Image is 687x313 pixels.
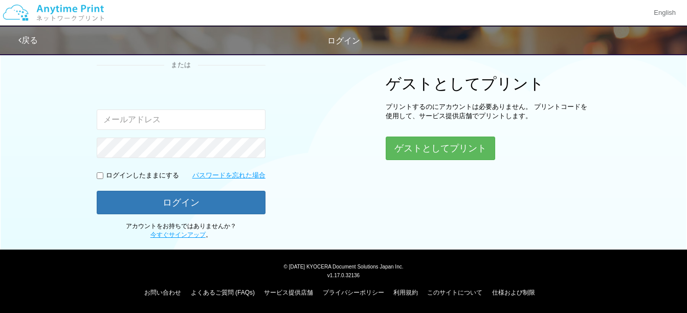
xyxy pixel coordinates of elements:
span: 。 [150,231,212,238]
a: 戻る [18,36,38,44]
div: または [97,60,265,70]
a: 利用規約 [393,289,418,296]
p: ログインしたままにする [106,171,179,181]
a: このサイトについて [427,289,482,296]
p: アカウントをお持ちではありませんか？ [97,222,265,239]
a: 仕様および制限 [492,289,535,296]
span: © [DATE] KYOCERA Document Solutions Japan Inc. [284,263,404,270]
a: パスワードを忘れた場合 [192,171,265,181]
a: お問い合わせ [144,289,181,296]
button: ログイン [97,191,265,214]
button: ゲストとしてプリント [386,137,495,160]
h1: ゲストとしてプリント [386,75,590,92]
a: よくあるご質問 (FAQs) [191,289,255,296]
a: 今すぐサインアップ [150,231,206,238]
a: プライバシーポリシー [323,289,384,296]
span: ログイン [327,36,360,45]
p: プリントするのにアカウントは必要ありません。 プリントコードを使用して、サービス提供店舗でプリントします。 [386,102,590,121]
input: メールアドレス [97,109,265,130]
span: v1.17.0.32136 [327,272,360,278]
a: サービス提供店舗 [264,289,313,296]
